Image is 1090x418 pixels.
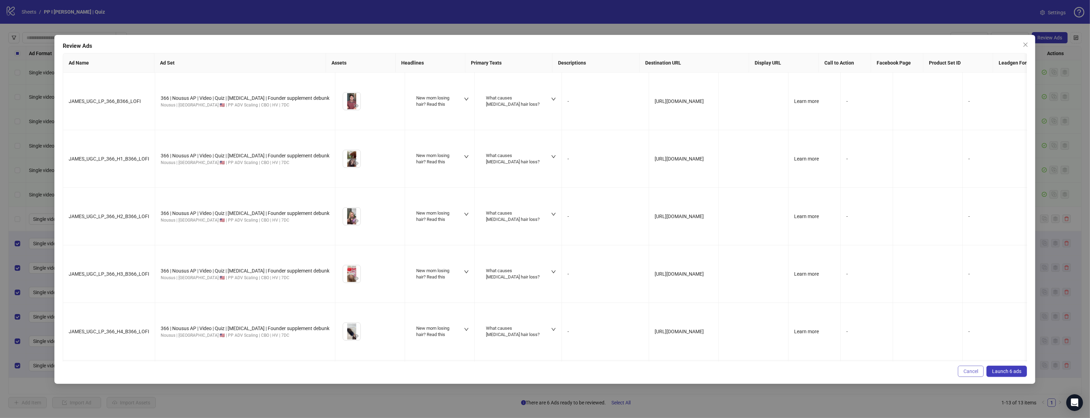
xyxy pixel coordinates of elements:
[846,155,887,163] div: -
[396,53,465,73] th: Headlines
[640,53,749,73] th: Destination URL
[486,210,542,223] div: What causes [MEDICAL_DATA] hair loss?
[567,98,569,104] span: -
[846,270,887,278] div: -
[69,214,149,219] span: JAMES_UGC_LP_366_H2_B366_LOFI
[567,271,569,277] span: -
[326,53,396,73] th: Assets
[161,267,329,275] div: 366 | Nousus AP | Video | Quiz | [MEDICAL_DATA] | Founder supplement debunk
[352,332,360,340] button: Preview
[343,208,360,225] img: Asset 1
[964,368,978,374] span: Cancel
[343,265,360,283] img: Asset 1
[69,329,149,334] span: JAMES_UGC_LP_366_H4_B366_LOFI
[794,156,819,162] span: Learn more
[1023,42,1029,47] span: close
[924,53,993,73] th: Product Set ID
[749,53,819,73] th: Display URL
[794,98,819,104] span: Learn more
[968,270,1027,278] div: -
[551,154,556,159] span: down
[1020,39,1031,50] button: Close
[958,366,984,377] button: Cancel
[161,94,329,102] div: 366 | Nousus AP | Video | Quiz | [MEDICAL_DATA] | Founder supplement debunk
[968,97,1027,105] div: -
[486,325,542,338] div: What causes [MEDICAL_DATA] hair loss?
[551,269,556,274] span: down
[993,53,1063,73] th: Leadgen Form
[655,329,704,334] span: [URL][DOMAIN_NAME]
[416,325,455,338] div: New mom losing hair? Read this
[846,328,887,335] div: -
[354,218,359,223] span: eye
[63,42,1027,50] div: Review Ads
[352,102,360,110] button: Preview
[551,212,556,217] span: down
[416,152,455,165] div: New mom losing hair? Read this
[343,150,360,167] img: Asset 1
[69,98,141,104] span: JAMES_UGC_LP_366_B366_LOFI
[354,103,359,108] span: eye
[968,328,1027,335] div: -
[161,275,329,281] div: Nousus | [GEOGRAPHIC_DATA] 🇺🇸 | PP ADV Scaling | CBO | HV | 7DC
[155,53,326,73] th: Ad Set
[416,268,455,280] div: New mom losing hair? Read this
[161,102,329,109] div: Nousus | [GEOGRAPHIC_DATA] 🇺🇸 | PP ADV Scaling | CBO | HV | 7DC
[352,159,360,167] button: Preview
[794,329,819,334] span: Learn more
[354,334,359,338] span: eye
[161,152,329,159] div: 366 | Nousus AP | Video | Quiz | [MEDICAL_DATA] | Founder supplement debunk
[794,214,819,219] span: Learn more
[343,92,360,110] img: Asset 1
[846,97,887,105] div: -
[343,323,360,340] img: Asset 1
[63,53,154,73] th: Ad Name
[161,332,329,339] div: Nousus | [GEOGRAPHIC_DATA] 🇺🇸 | PP ADV Scaling | CBO | HV | 7DC
[567,214,569,219] span: -
[655,156,704,162] span: [URL][DOMAIN_NAME]
[551,97,556,102] span: down
[655,271,704,277] span: [URL][DOMAIN_NAME]
[416,95,455,107] div: New mom losing hair? Read this
[987,366,1027,377] button: Launch 6 ads
[464,269,469,274] span: down
[464,212,469,217] span: down
[567,156,569,162] span: -
[161,209,329,217] div: 366 | Nousus AP | Video | Quiz | [MEDICAL_DATA] | Founder supplement debunk
[161,217,329,224] div: Nousus | [GEOGRAPHIC_DATA] 🇺🇸 | PP ADV Scaling | CBO | HV | 7DC
[794,271,819,277] span: Learn more
[486,268,542,280] div: What causes [MEDICAL_DATA] hair loss?
[352,217,360,225] button: Preview
[69,156,149,162] span: JAMES_UGC_LP_366_H1_B366_LOFI
[968,212,1027,220] div: -
[992,368,1022,374] span: Launch 6 ads
[486,95,542,107] div: What causes [MEDICAL_DATA] hair loss?
[552,53,640,73] th: Descriptions
[486,152,542,165] div: What causes [MEDICAL_DATA] hair loss?
[464,97,469,102] span: down
[846,212,887,220] div: -
[354,161,359,166] span: eye
[352,274,360,283] button: Preview
[464,154,469,159] span: down
[1066,394,1083,411] div: Open Intercom Messenger
[465,53,552,73] th: Primary Texts
[354,276,359,281] span: eye
[161,324,329,332] div: 366 | Nousus AP | Video | Quiz | [MEDICAL_DATA] | Founder supplement debunk
[968,155,1027,163] div: -
[655,98,704,104] span: [URL][DOMAIN_NAME]
[551,327,556,332] span: down
[655,214,704,219] span: [URL][DOMAIN_NAME]
[69,271,149,277] span: JAMES_UGC_LP_366_H3_B366_LOFI
[161,159,329,166] div: Nousus | [GEOGRAPHIC_DATA] 🇺🇸 | PP ADV Scaling | CBO | HV | 7DC
[871,53,924,73] th: Facebook Page
[567,329,569,334] span: -
[416,210,455,223] div: New mom losing hair? Read this
[819,53,871,73] th: Call to Action
[464,327,469,332] span: down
